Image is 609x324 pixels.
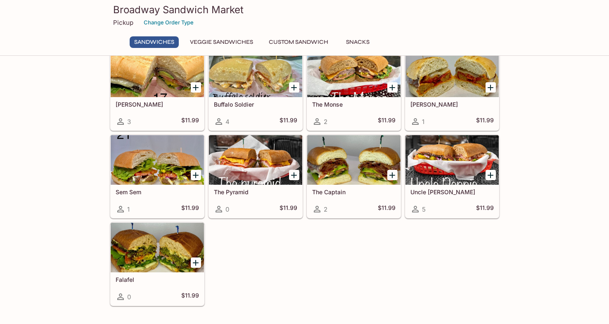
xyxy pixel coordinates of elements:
a: Uncle [PERSON_NAME]5$11.99 [405,135,499,218]
button: Veggie Sandwiches [185,36,258,48]
div: The Captain [307,135,400,185]
h5: $11.99 [378,117,396,126]
h5: The Captain [312,188,396,195]
h5: $11.99 [378,204,396,214]
h5: $11.99 [476,117,494,126]
div: Sem Sem [111,135,204,185]
h5: [PERSON_NAME] [410,101,494,108]
button: Custom Sandwich [264,36,333,48]
button: Snacks [339,36,377,48]
span: 2 [324,118,327,126]
button: Add The Pyramid [289,170,299,180]
a: [PERSON_NAME]3$11.99 [110,47,204,131]
a: Buffalo Soldier4$11.99 [209,47,303,131]
button: Change Order Type [140,16,197,29]
h5: $11.99 [476,204,494,214]
span: 4 [225,118,230,126]
div: Falafel [111,223,204,272]
h5: Falafel [116,276,199,283]
h5: Buffalo Soldier [214,101,297,108]
a: [PERSON_NAME]1$11.99 [405,47,499,131]
a: Sem Sem1$11.99 [110,135,204,218]
span: 1 [422,118,424,126]
span: 2 [324,205,327,213]
div: The Monse [307,48,400,97]
h5: Uncle [PERSON_NAME] [410,188,494,195]
div: George L. W. [111,48,204,97]
a: The Pyramid0$11.99 [209,135,303,218]
h5: $11.99 [181,292,199,302]
span: 1 [127,205,130,213]
h5: The Monse [312,101,396,108]
a: The Captain2$11.99 [307,135,401,218]
div: Waseem [405,48,499,97]
h5: $11.99 [280,204,297,214]
span: 0 [225,205,229,213]
button: Add George L. W. [191,82,201,93]
h3: Broadway Sandwich Market [113,3,496,16]
h5: $11.99 [181,204,199,214]
button: Add Buffalo Soldier [289,82,299,93]
h5: The Pyramid [214,188,297,195]
button: Add The Monse [387,82,398,93]
h5: [PERSON_NAME] [116,101,199,108]
button: Add Sem Sem [191,170,201,180]
button: Add The Captain [387,170,398,180]
h5: $11.99 [181,117,199,126]
span: 5 [422,205,426,213]
div: Uncle Dennis [405,135,499,185]
a: Falafel0$11.99 [110,222,204,306]
span: 3 [127,118,131,126]
p: Pickup [113,19,133,26]
a: The Monse2$11.99 [307,47,401,131]
button: Add Falafel [191,257,201,268]
button: Add Waseem [486,82,496,93]
button: Add Uncle Dennis [486,170,496,180]
div: The Pyramid [209,135,302,185]
button: Sandwiches [130,36,179,48]
div: Buffalo Soldier [209,48,302,97]
h5: Sem Sem [116,188,199,195]
span: 0 [127,293,131,301]
h5: $11.99 [280,117,297,126]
